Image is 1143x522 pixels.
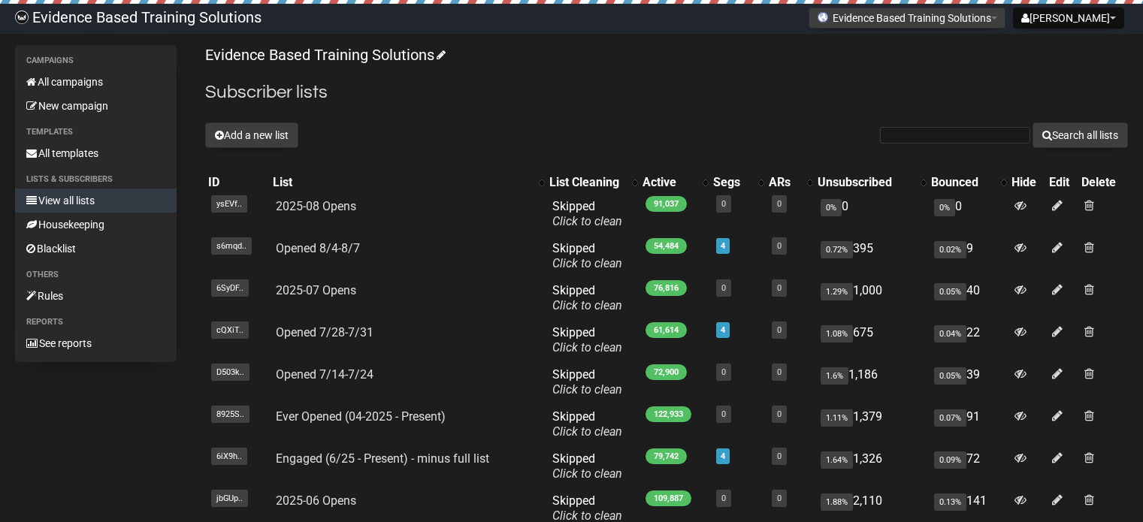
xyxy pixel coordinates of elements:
[276,241,360,255] a: Opened 8/4-8/7
[766,172,815,193] th: ARs: No sort applied, activate to apply an ascending sort
[211,406,249,423] span: 8925S..
[777,241,782,251] a: 0
[552,382,622,397] a: Click to clean
[643,175,695,190] div: Active
[552,256,622,270] a: Click to clean
[552,199,622,228] span: Skipped
[821,199,842,216] span: 0%
[552,466,622,481] a: Click to clean
[276,409,446,424] a: Ever Opened (04-2025 - Present)
[721,367,726,377] a: 0
[646,280,687,296] span: 76,816
[815,235,928,277] td: 395
[646,406,691,422] span: 122,933
[777,367,782,377] a: 0
[815,361,928,403] td: 1,186
[928,319,1008,361] td: 22
[205,46,443,64] a: Evidence Based Training Solutions
[710,172,766,193] th: Segs: No sort applied, activate to apply an ascending sort
[211,448,247,465] span: 6iX9h..
[815,445,928,487] td: 1,326
[15,266,177,284] li: Others
[546,172,640,193] th: List Cleaning: No sort applied, activate to apply an ascending sort
[721,409,726,419] a: 0
[931,175,993,190] div: Bounced
[777,325,782,335] a: 0
[15,141,177,165] a: All templates
[721,493,726,503] a: 0
[928,277,1008,319] td: 40
[821,367,848,385] span: 1.6%
[928,235,1008,277] td: 9
[928,193,1008,235] td: 0
[276,283,356,297] a: 2025-07 Opens
[1033,122,1128,148] button: Search all lists
[211,490,248,507] span: jbGUp..
[15,11,29,24] img: 6a635aadd5b086599a41eda90e0773ac
[713,175,751,190] div: Segs
[640,172,710,193] th: Active: No sort applied, activate to apply an ascending sort
[15,213,177,237] a: Housekeeping
[821,325,853,342] span: 1.08%
[15,94,177,118] a: New campaign
[211,195,247,213] span: ysEVf..
[276,451,489,466] a: Engaged (6/25 - Present) - minus full list
[777,493,782,503] a: 0
[928,361,1008,403] td: 39
[777,451,782,461] a: 0
[646,238,687,254] span: 54,484
[211,364,249,381] span: D503k..
[549,175,624,190] div: List Cleaning
[276,199,356,213] a: 2025-08 Opens
[721,283,726,293] a: 0
[934,325,966,342] span: 0.04%
[15,123,177,141] li: Templates
[721,241,725,251] a: 4
[721,451,725,461] a: 4
[276,367,373,382] a: Opened 7/14-7/24
[205,172,270,193] th: ID: No sort applied, sorting is disabled
[777,409,782,419] a: 0
[15,170,177,189] li: Lists & subscribers
[552,409,622,439] span: Skipped
[815,277,928,319] td: 1,000
[934,199,955,216] span: 0%
[211,237,252,255] span: s6mqd..
[552,325,622,355] span: Skipped
[552,214,622,228] a: Click to clean
[15,313,177,331] li: Reports
[552,241,622,270] span: Skipped
[928,172,1008,193] th: Bounced: No sort applied, activate to apply an ascending sort
[552,283,622,312] span: Skipped
[817,11,829,23] img: favicons
[646,448,687,464] span: 79,742
[821,451,853,469] span: 1.64%
[15,237,177,261] a: Blacklist
[15,52,177,70] li: Campaigns
[15,189,177,213] a: View all lists
[777,283,782,293] a: 0
[211,279,249,297] span: 6SyDF..
[809,8,1005,29] button: Evidence Based Training Solutions
[270,172,546,193] th: List: No sort applied, activate to apply an ascending sort
[1078,172,1128,193] th: Delete: No sort applied, sorting is disabled
[552,451,622,481] span: Skipped
[928,403,1008,445] td: 91
[815,172,928,193] th: Unsubscribed: No sort applied, activate to apply an ascending sort
[15,70,177,94] a: All campaigns
[818,175,913,190] div: Unsubscribed
[646,322,687,338] span: 61,614
[15,331,177,355] a: See reports
[1049,175,1075,190] div: Edit
[777,199,782,209] a: 0
[934,409,966,427] span: 0.07%
[552,340,622,355] a: Click to clean
[1008,172,1046,193] th: Hide: No sort applied, sorting is disabled
[934,283,966,300] span: 0.05%
[1081,175,1125,190] div: Delete
[934,451,966,469] span: 0.09%
[1046,172,1078,193] th: Edit: No sort applied, sorting is disabled
[205,122,298,148] button: Add a new list
[1011,175,1043,190] div: Hide
[211,321,249,339] span: cQXiT..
